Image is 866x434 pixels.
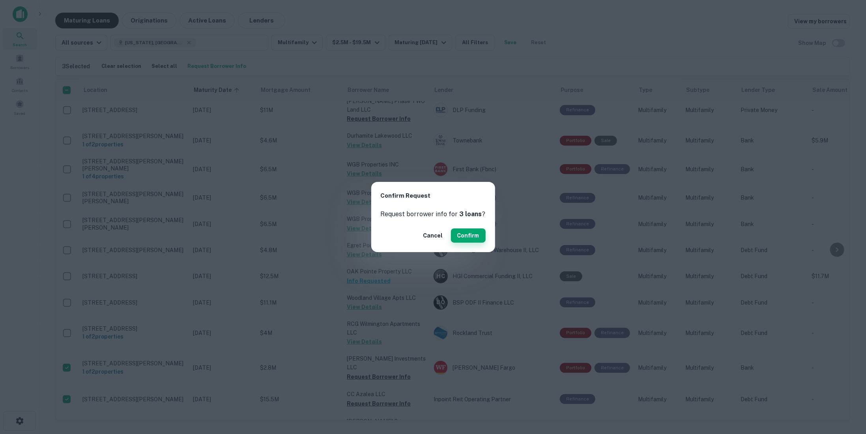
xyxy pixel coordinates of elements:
[371,182,495,210] h2: Confirm Request
[381,210,486,219] p: Request borrower info for ?
[451,228,486,243] button: Confirm
[460,210,482,218] strong: 3 loans
[420,228,446,243] button: Cancel
[827,346,866,383] iframe: Chat Widget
